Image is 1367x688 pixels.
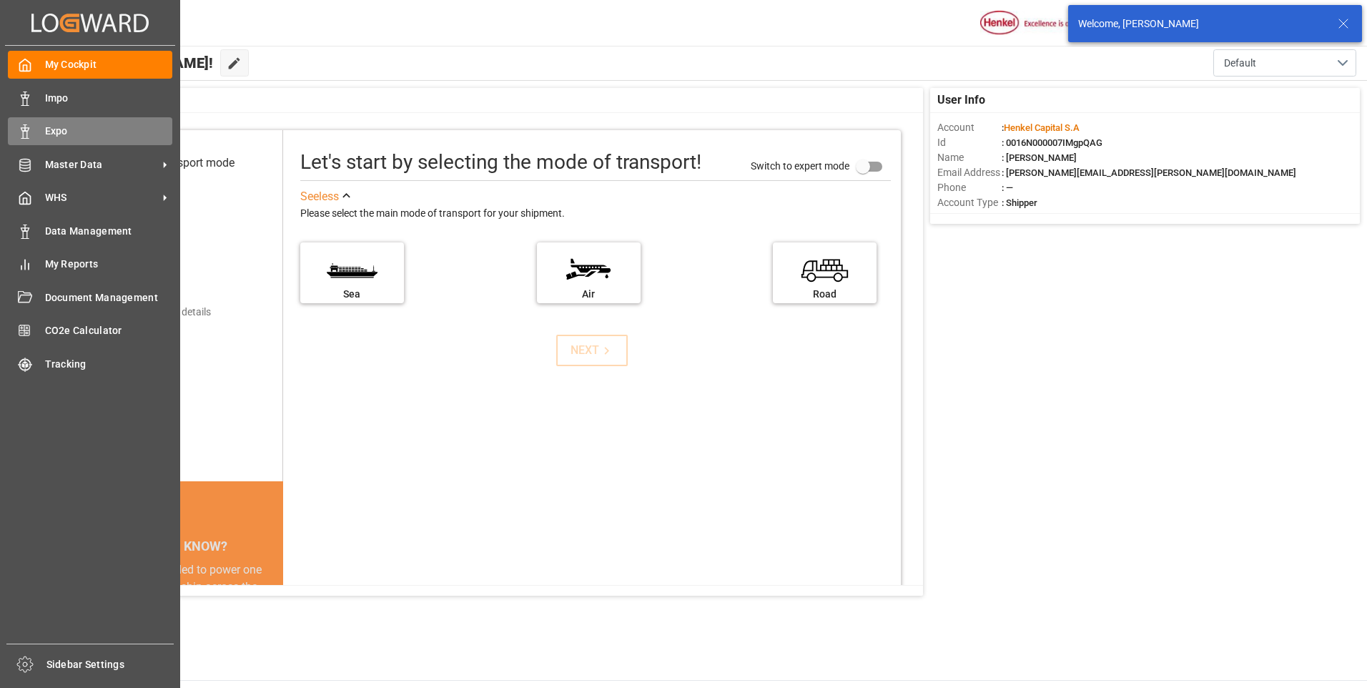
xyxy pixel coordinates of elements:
span: Master Data [45,157,158,172]
span: Account Type [937,195,1002,210]
a: CO2e Calculator [8,317,172,345]
span: : [PERSON_NAME][EMAIL_ADDRESS][PERSON_NAME][DOMAIN_NAME] [1002,167,1296,178]
span: Hello [PERSON_NAME]! [59,49,213,77]
span: : [1002,122,1080,133]
span: CO2e Calculator [45,323,173,338]
span: WHS [45,190,158,205]
span: Henkel Capital S.A [1004,122,1080,133]
span: Id [937,135,1002,150]
div: Please select the main mode of transport for your shipment. [300,205,891,222]
button: open menu [1213,49,1356,77]
img: Henkel%20logo.jpg_1689854090.jpg [980,11,1100,36]
a: Document Management [8,283,172,311]
span: Data Management [45,224,173,239]
div: Welcome, [PERSON_NAME] [1078,16,1324,31]
a: Impo [8,84,172,112]
div: Let's start by selecting the mode of transport! [300,147,701,177]
div: NEXT [571,342,614,359]
span: Default [1224,56,1256,71]
button: next slide / item [263,561,283,682]
span: User Info [937,92,985,109]
span: My Cockpit [45,57,173,72]
a: Tracking [8,350,172,378]
span: My Reports [45,257,173,272]
div: Road [780,287,869,302]
a: Data Management [8,217,172,245]
span: Switch to expert mode [751,159,849,171]
span: Phone [937,180,1002,195]
a: My Reports [8,250,172,278]
div: Sea [307,287,397,302]
div: Air [544,287,633,302]
span: : — [1002,182,1013,193]
div: See less [300,188,339,205]
span: Document Management [45,290,173,305]
span: Tracking [45,357,173,372]
a: Expo [8,117,172,145]
span: Expo [45,124,173,139]
a: My Cockpit [8,51,172,79]
span: : [PERSON_NAME] [1002,152,1077,163]
div: Add shipping details [122,305,211,320]
span: Account [937,120,1002,135]
span: : 0016N000007IMgpQAG [1002,137,1102,148]
span: Name [937,150,1002,165]
span: Impo [45,91,173,106]
button: NEXT [556,335,628,366]
span: Email Address [937,165,1002,180]
span: Sidebar Settings [46,657,174,672]
span: : Shipper [1002,197,1037,208]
